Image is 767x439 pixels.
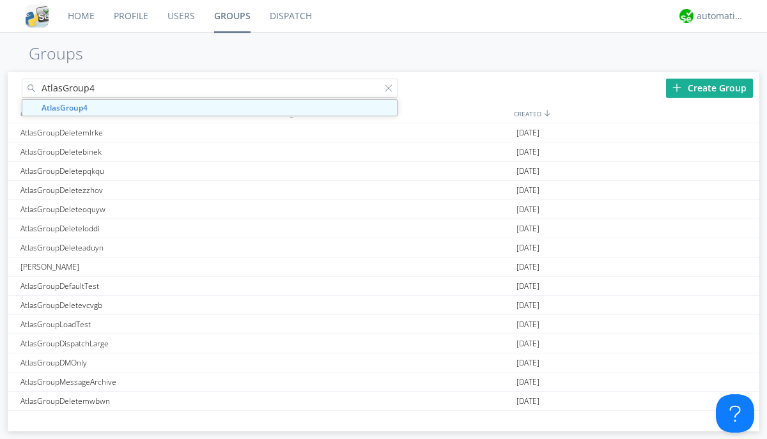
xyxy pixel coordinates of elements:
[8,411,759,430] a: [PERSON_NAME][DATE]
[516,353,539,373] span: [DATE]
[22,79,398,98] input: Search groups
[42,102,88,113] strong: AtlasGroup4
[516,296,539,315] span: [DATE]
[17,181,263,199] div: AtlasGroupDeletezzhov
[679,9,693,23] img: d2d01cd9b4174d08988066c6d424eccd
[516,315,539,334] span: [DATE]
[516,142,539,162] span: [DATE]
[17,411,263,429] div: [PERSON_NAME]
[8,258,759,277] a: [PERSON_NAME][DATE]
[516,238,539,258] span: [DATE]
[8,315,759,334] a: AtlasGroupLoadTest[DATE]
[666,79,753,98] div: Create Group
[672,83,681,92] img: plus.svg
[8,142,759,162] a: AtlasGroupDeletebinek[DATE]
[8,219,759,238] a: AtlasGroupDeleteloddi[DATE]
[8,277,759,296] a: AtlasGroupDefaultTest[DATE]
[8,238,759,258] a: AtlasGroupDeleteaduyn[DATE]
[17,219,263,238] div: AtlasGroupDeleteloddi
[516,411,539,430] span: [DATE]
[17,142,263,161] div: AtlasGroupDeletebinek
[17,296,263,314] div: AtlasGroupDeletevcvgb
[516,258,539,277] span: [DATE]
[516,277,539,296] span: [DATE]
[17,277,263,295] div: AtlasGroupDefaultTest
[516,162,539,181] span: [DATE]
[17,104,260,123] div: GROUPS
[17,392,263,410] div: AtlasGroupDeletemwbwn
[17,258,263,276] div: [PERSON_NAME]
[17,200,263,219] div: AtlasGroupDeleteoquyw
[17,238,263,257] div: AtlasGroupDeleteaduyn
[8,392,759,411] a: AtlasGroupDeletemwbwn[DATE]
[17,123,263,142] div: AtlasGroupDeletemlrke
[516,373,539,392] span: [DATE]
[8,296,759,315] a: AtlasGroupDeletevcvgb[DATE]
[8,123,759,142] a: AtlasGroupDeletemlrke[DATE]
[716,394,754,433] iframe: Toggle Customer Support
[516,392,539,411] span: [DATE]
[516,200,539,219] span: [DATE]
[8,334,759,353] a: AtlasGroupDispatchLarge[DATE]
[516,181,539,200] span: [DATE]
[17,162,263,180] div: AtlasGroupDeletepqkqu
[516,219,539,238] span: [DATE]
[17,353,263,372] div: AtlasGroupDMOnly
[8,200,759,219] a: AtlasGroupDeleteoquyw[DATE]
[8,162,759,181] a: AtlasGroupDeletepqkqu[DATE]
[697,10,745,22] div: automation+atlas
[17,315,263,334] div: AtlasGroupLoadTest
[8,373,759,392] a: AtlasGroupMessageArchive[DATE]
[17,334,263,353] div: AtlasGroupDispatchLarge
[516,334,539,353] span: [DATE]
[511,104,759,123] div: CREATED
[26,4,49,27] img: cddb5a64eb264b2086981ab96f4c1ba7
[8,353,759,373] a: AtlasGroupDMOnly[DATE]
[516,123,539,142] span: [DATE]
[8,181,759,200] a: AtlasGroupDeletezzhov[DATE]
[17,373,263,391] div: AtlasGroupMessageArchive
